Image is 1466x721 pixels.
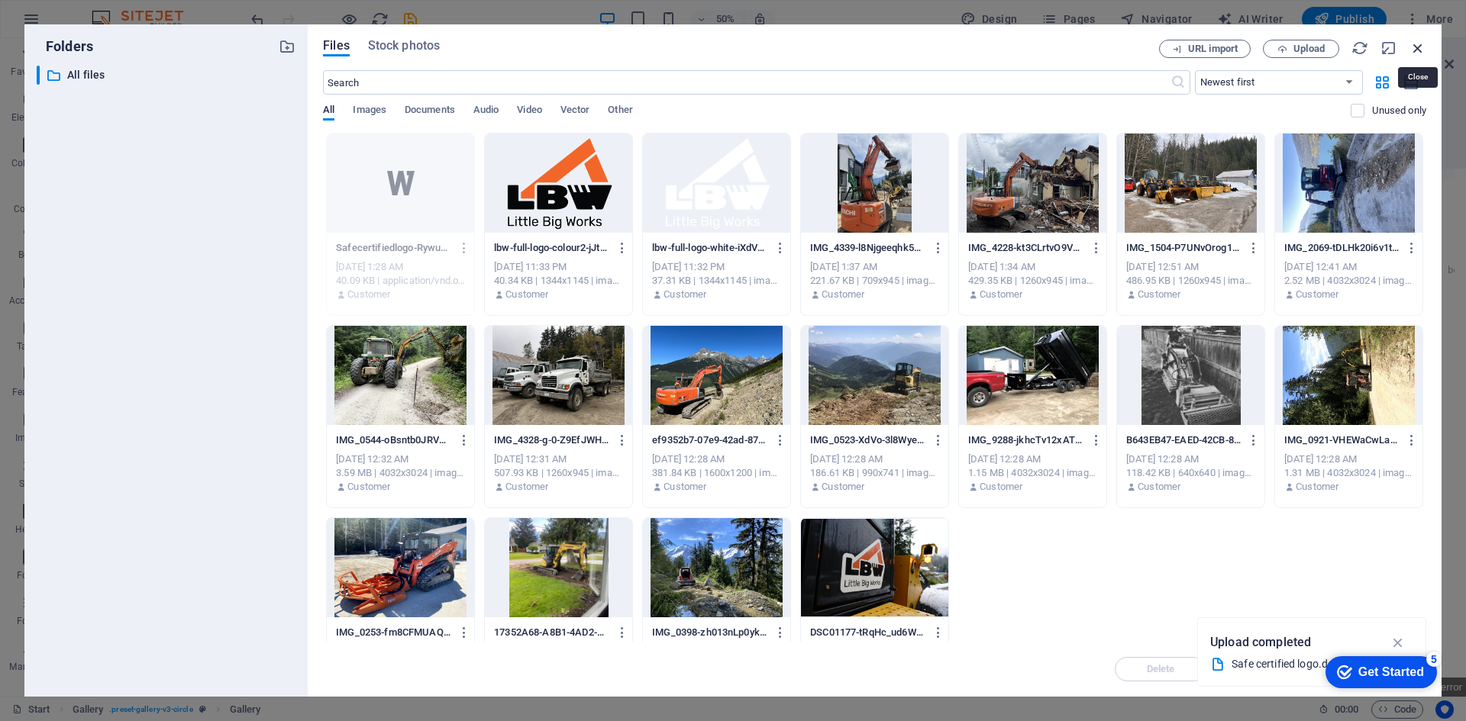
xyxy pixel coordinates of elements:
[1284,433,1399,447] p: IMG_0921-VHEWaCwLabQqmUBOl9XTuQ.jpg
[652,260,781,274] div: [DATE] 11:32 PM
[608,101,632,122] span: Other
[1126,241,1241,255] p: IMG_1504-P7UNvOrog1iJ955xTWM2wg.jpg
[505,288,548,301] p: Customer
[664,480,706,494] p: Customer
[517,101,541,122] span: Video
[1284,274,1413,288] div: 2.52 MB | 4032x3024 | image/jpeg
[968,452,1097,466] div: [DATE] 12:28 AM
[1210,632,1311,652] p: Upload completed
[810,433,925,447] p: IMG_0523-XdVo-3l8WyeXBDg3PYyHeA.jpg
[353,101,386,122] span: Images
[336,260,465,274] div: [DATE] 1:28 AM
[652,466,781,480] div: 381.84 KB | 1600x1200 | image/jpeg
[652,274,781,288] div: 37.31 KB | 1344x1145 | image/png
[1126,274,1255,288] div: 486.95 KB | 1260x945 | image/jpeg
[1263,40,1339,58] button: Upload
[336,452,465,466] div: [DATE] 12:32 AM
[327,134,474,233] div: This file has already been selected or is not supported by this element
[347,288,390,301] p: Customer
[37,66,40,85] div: ​
[1232,655,1380,673] div: Safe certified logo.docx
[980,480,1022,494] p: Customer
[494,452,623,466] div: [DATE] 12:31 AM
[1296,288,1338,301] p: Customer
[336,433,450,447] p: IMG_0544-oBsntb0JRV2pm6l9z4q39Q.jpg
[652,626,767,639] p: IMG_0398-zh013nLp0ykw39qMLktTEA.jpg
[664,288,706,301] p: Customer
[1293,44,1325,53] span: Upload
[968,433,1083,447] p: IMG_9288-jkhcTv12xATFgKkT-FZMPg.jpg
[1126,452,1255,466] div: [DATE] 12:28 AM
[279,38,295,55] i: Create new folder
[8,8,120,40] div: Get Started 5 items remaining, 0% complete
[494,260,623,274] div: [DATE] 11:33 PM
[336,241,450,255] p: Safecertifiedlogo-RywukoMm6x5FnnvsV5fucQ.docx
[652,241,767,255] p: lbw-full-logo-white-iXdV7kjzVlv9sC1fZ_N1Dw.png
[1380,40,1397,56] i: Minimize
[968,260,1097,274] div: [DATE] 1:34 AM
[652,452,781,466] div: [DATE] 12:28 AM
[810,274,939,288] div: 221.67 KB | 709x945 | image/jpeg
[1126,466,1255,480] div: 118.42 KB | 640x640 | image/jpeg
[494,466,623,480] div: 507.93 KB | 1260x945 | image/jpeg
[323,37,350,55] span: Files
[323,101,334,122] span: All
[968,466,1097,480] div: 1.15 MB | 4032x3024 | image/jpeg
[336,626,450,639] p: IMG_0253-fm8CFMUAQhdbxOiWHEe_uQ.jpg
[1126,260,1255,274] div: [DATE] 12:51 AM
[810,241,925,255] p: IMG_4339-l8Njgeeqhk5wyjgTGweCdw.jpg
[323,70,1170,95] input: Search
[1188,44,1238,53] span: URL import
[810,466,939,480] div: 186.61 KB | 990x741 | image/jpeg
[41,17,107,31] div: Get Started
[968,241,1083,255] p: IMG_4228-kt3CLrtvO9V0pkfQ6EprYA.jpg
[1138,480,1180,494] p: Customer
[505,480,548,494] p: Customer
[368,37,440,55] span: Stock photos
[968,274,1097,288] div: 429.35 KB | 1260x945 | image/jpeg
[1296,480,1338,494] p: Customer
[67,66,267,84] p: All files
[1138,288,1180,301] p: Customer
[810,260,939,274] div: [DATE] 1:37 AM
[405,101,455,122] span: Documents
[494,274,623,288] div: 40.34 KB | 1344x1145 | image/png
[1284,466,1413,480] div: 1.31 MB | 4032x3024 | image/jpeg
[336,466,465,480] div: 3.59 MB | 4032x3024 | image/jpeg
[494,626,609,639] p: 17352A68-A8B1-4AD2-A142-E8013BC20E77--tDao3I8OuuKCt0K_Us9hg.jpg
[810,452,939,466] div: [DATE] 12:28 AM
[822,288,864,301] p: Customer
[109,3,124,18] div: 5
[560,101,590,122] span: Vector
[822,480,864,494] p: Customer
[473,101,499,122] span: Audio
[494,433,609,447] p: IMG_4328-g-0-Z9EfJWHiwDt1SBJzog.jpg
[810,626,925,639] p: DSC01177-tRqHc_ud6WGlV0ZRK66VOw.JPG
[1284,260,1413,274] div: [DATE] 12:41 AM
[1159,40,1251,58] button: URL import
[1284,452,1413,466] div: [DATE] 12:28 AM
[1372,104,1426,117] p: Displays only files that are not in use on the website. Files added during this session can still...
[1126,433,1241,447] p: B643EB47-EAED-42CB-859E-EDDD00F3ACCC-Zd9-B3hZlx8263VW0ZHt9A.jpg
[1284,241,1399,255] p: IMG_2069-tDLHk20i6v1tyL-T3gAI3w.jpg
[1351,40,1368,56] i: Reload
[494,241,609,255] p: lbw-full-logo-colour2-jJtoLU-FxxuGmI7gRN8uyA.png
[336,274,465,288] div: 40.09 KB | application/vnd.openxmlformats-officedocument.wordprocessingml.document
[980,288,1022,301] p: Customer
[347,480,390,494] p: Customer
[37,37,93,56] p: Folders
[652,433,767,447] p: ef9352b7-07e9-42ad-8703-5691f0d9c4b5-q4yjwHM3p6THnGdyKOqeeQ.jpg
